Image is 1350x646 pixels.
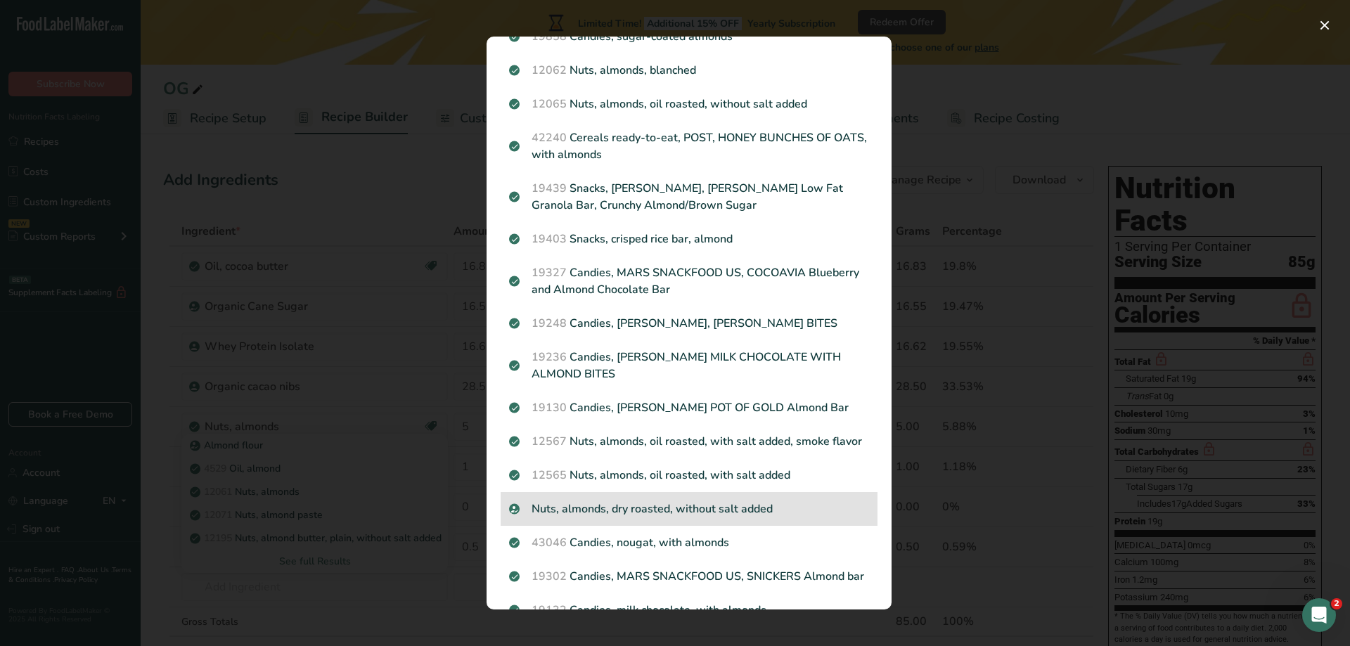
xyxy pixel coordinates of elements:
[532,96,567,112] span: 12065
[509,467,869,484] p: Nuts, almonds, oil roasted, with salt added
[509,349,869,382] p: Candies, [PERSON_NAME] MILK CHOCOLATE WITH ALMOND BITES
[509,62,869,79] p: Nuts, almonds, blanched
[509,231,869,247] p: Snacks, crisped rice bar, almond
[509,500,869,517] p: Nuts, almonds, dry roasted, without salt added
[509,96,869,112] p: Nuts, almonds, oil roasted, without salt added
[509,180,869,214] p: Snacks, [PERSON_NAME], [PERSON_NAME] Low Fat Granola Bar, Crunchy Almond/Brown Sugar
[509,433,869,450] p: Nuts, almonds, oil roasted, with salt added, smoke flavor
[532,349,567,365] span: 19236
[509,399,869,416] p: Candies, [PERSON_NAME] POT OF GOLD Almond Bar
[509,602,869,619] p: Candies, milk chocolate, with almonds
[509,534,869,551] p: Candies, nougat, with almonds
[532,316,567,331] span: 19248
[1302,598,1336,632] iframe: Intercom live chat
[1331,598,1342,609] span: 2
[532,467,567,483] span: 12565
[532,63,567,78] span: 12062
[509,315,869,332] p: Candies, [PERSON_NAME], [PERSON_NAME] BITES
[532,569,567,584] span: 19302
[509,129,869,163] p: Cereals ready-to-eat, POST, HONEY BUNCHES OF OATS, with almonds
[532,130,567,146] span: 42240
[509,28,869,45] p: Candies, sugar-coated almonds
[532,434,567,449] span: 12567
[532,181,567,196] span: 19439
[532,231,567,247] span: 19403
[532,265,567,280] span: 19327
[509,264,869,298] p: Candies, MARS SNACKFOOD US, COCOAVIA Blueberry and Almond Chocolate Bar
[532,29,567,44] span: 19858
[509,568,869,585] p: Candies, MARS SNACKFOOD US, SNICKERS Almond bar
[532,535,567,550] span: 43046
[532,602,567,618] span: 19132
[532,400,567,415] span: 19130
